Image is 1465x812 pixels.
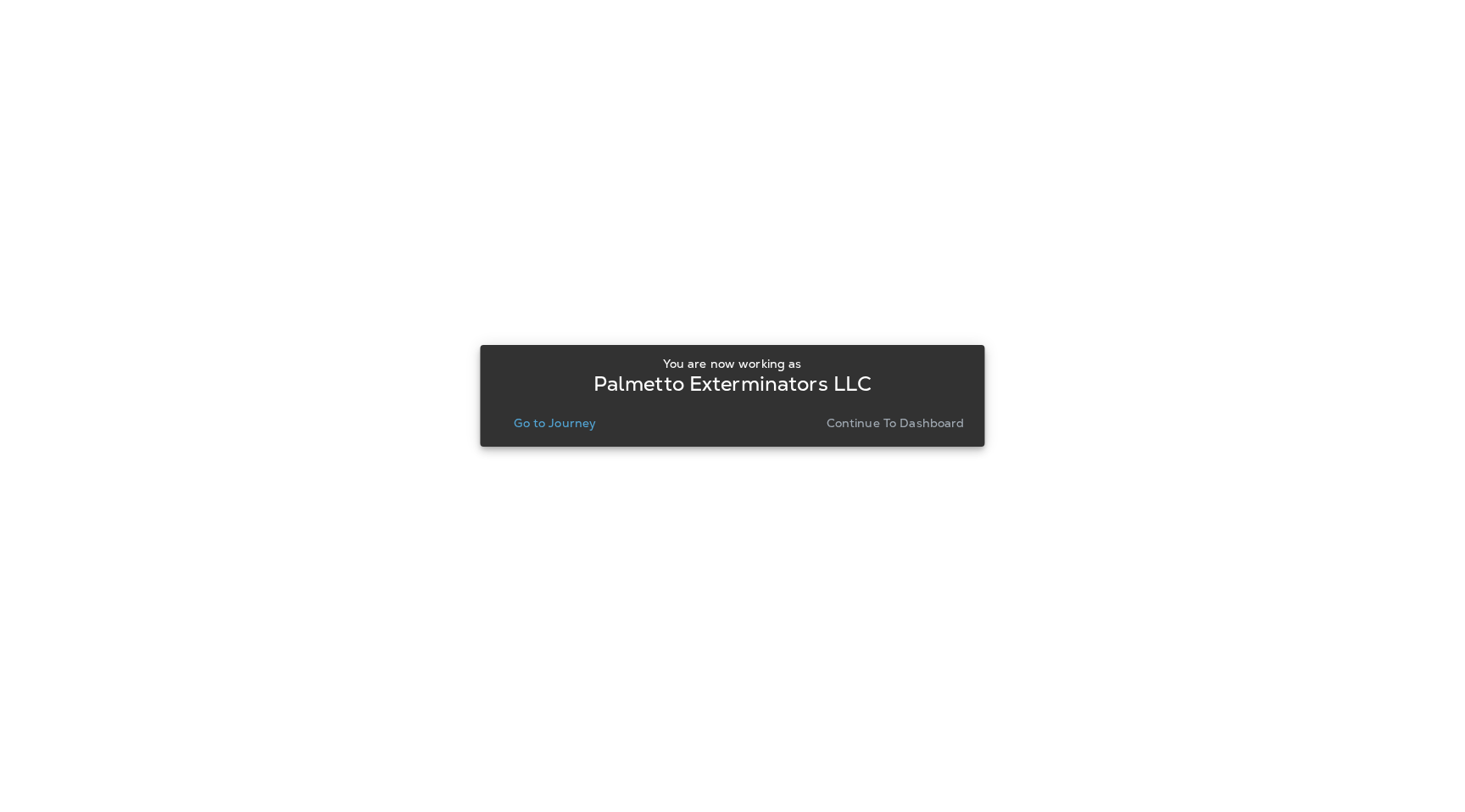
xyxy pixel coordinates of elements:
p: Continue to Dashboard [827,416,965,430]
p: Go to Journey [514,416,596,430]
button: Go to Journey [507,411,603,435]
button: Continue to Dashboard [820,411,972,435]
p: You are now working as [663,357,801,370]
p: Palmetto Exterminators LLC [593,377,872,391]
